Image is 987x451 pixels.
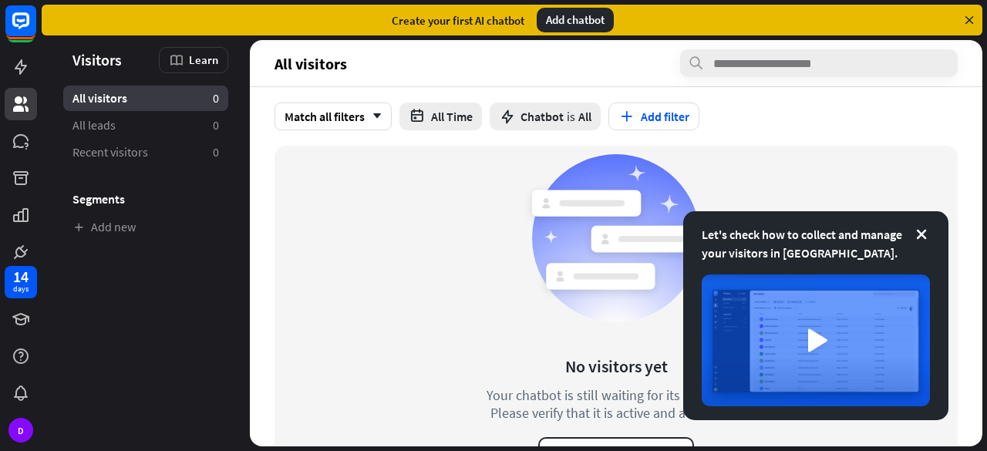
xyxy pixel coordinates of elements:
[13,284,29,294] div: days
[72,117,116,133] span: All leads
[365,112,382,121] i: arrow_down
[5,266,37,298] a: 14 days
[537,8,614,32] div: Add chatbot
[72,144,148,160] span: Recent visitors
[608,103,699,130] button: Add filter
[8,418,33,443] div: D
[275,55,347,72] span: All visitors
[72,90,127,106] span: All visitors
[567,109,575,124] span: is
[72,51,122,69] span: Visitors
[702,274,930,406] img: image
[63,113,228,138] a: All leads 0
[213,144,219,160] aside: 0
[578,109,591,124] span: All
[63,214,228,240] a: Add new
[13,270,29,284] div: 14
[189,52,218,67] span: Learn
[392,13,524,28] div: Create your first AI chatbot
[702,225,930,262] div: Let's check how to collect and manage your visitors in [GEOGRAPHIC_DATA].
[63,191,228,207] h3: Segments
[275,103,392,130] div: Match all filters
[399,103,482,130] button: All Time
[12,6,59,52] button: Open LiveChat chat widget
[63,140,228,165] a: Recent visitors 0
[520,109,564,124] span: Chatbot
[213,117,219,133] aside: 0
[213,90,219,106] aside: 0
[565,355,668,377] div: No visitors yet
[458,386,774,422] div: Your chatbot is still waiting for its first visitor. Please verify that it is active and accessible.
